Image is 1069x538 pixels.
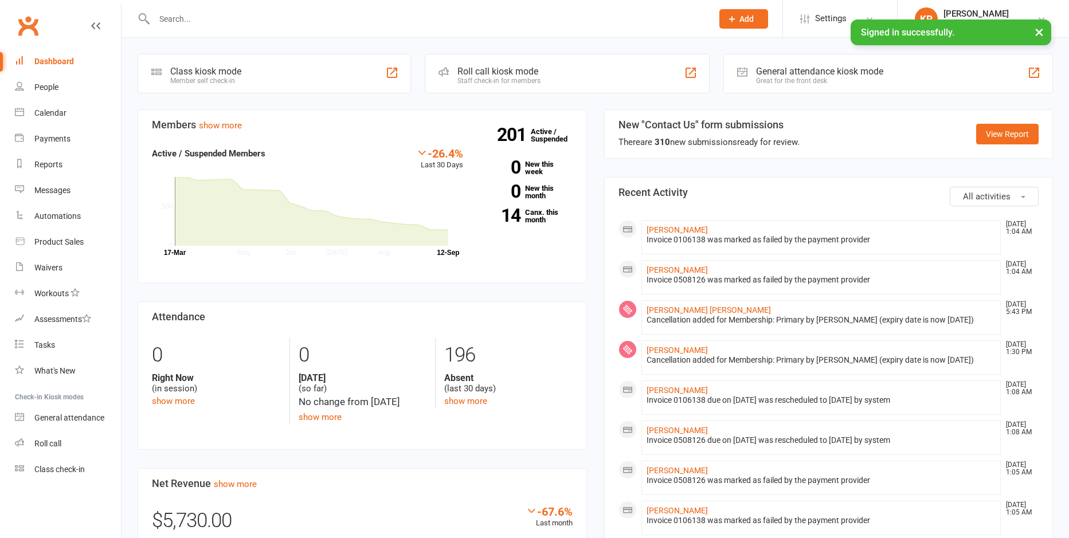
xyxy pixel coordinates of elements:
button: All activities [950,187,1039,206]
div: [GEOGRAPHIC_DATA] [943,19,1021,29]
a: [PERSON_NAME] [647,466,708,475]
button: × [1029,19,1050,44]
a: Automations [15,203,121,229]
div: Invoice 0508126 due on [DATE] was rescheduled to [DATE] by system [647,435,996,445]
time: [DATE] 1:08 AM [1000,421,1038,436]
strong: 310 [655,137,670,147]
div: 0 [152,338,281,372]
a: Product Sales [15,229,121,255]
a: People [15,74,121,100]
a: show more [199,120,242,131]
a: Assessments [15,307,121,332]
a: show more [444,396,487,406]
a: [PERSON_NAME] [647,345,708,355]
div: Cancellation added for Membership: Primary by [PERSON_NAME] (expiry date is now [DATE]) [647,315,996,325]
div: KP [915,7,938,30]
div: Product Sales [34,237,84,246]
a: [PERSON_NAME] [647,265,708,274]
time: [DATE] 1:04 AM [1000,221,1038,235]
a: View Report [976,124,1039,144]
span: Add [739,14,754,23]
strong: Absent [444,372,573,383]
div: Class kiosk mode [170,66,241,77]
a: 201Active / Suspended [531,119,581,151]
a: Tasks [15,332,121,358]
a: Payments [15,126,121,152]
strong: Right Now [152,372,281,383]
div: General attendance [34,413,104,422]
div: Reports [34,160,62,169]
a: 14Canx. this month [480,209,573,223]
h3: New "Contact Us" form submissions [618,119,800,131]
div: Invoice 0508126 was marked as failed by the payment provider [647,275,996,285]
div: General attendance kiosk mode [756,66,883,77]
div: People [34,83,58,92]
div: Member self check-in [170,77,241,85]
div: Cancellation added for Membership: Primary by [PERSON_NAME] (expiry date is now [DATE]) [647,355,996,365]
time: [DATE] 1:30 PM [1000,341,1038,356]
a: 0New this month [480,184,573,199]
div: Roll call [34,439,61,448]
span: Settings [815,6,847,32]
div: Dashboard [34,57,74,66]
div: Invoice 0508126 was marked as failed by the payment provider [647,476,996,485]
div: Messages [34,186,71,195]
button: Add [719,9,768,29]
a: Dashboard [15,49,121,74]
h3: Recent Activity [618,187,1039,198]
input: Search... [151,11,704,27]
a: Calendar [15,100,121,126]
div: Calendar [34,108,66,117]
a: show more [152,396,195,406]
div: Workouts [34,289,69,298]
time: [DATE] 1:05 AM [1000,501,1038,516]
div: (in session) [152,372,281,394]
a: [PERSON_NAME] [647,225,708,234]
a: [PERSON_NAME] [647,386,708,395]
a: Messages [15,178,121,203]
a: show more [299,412,342,422]
div: Invoice 0106138 due on [DATE] was rescheduled to [DATE] by system [647,395,996,405]
a: General attendance kiosk mode [15,405,121,431]
h3: Members [152,119,573,131]
strong: 201 [497,126,531,143]
a: Roll call [15,431,121,457]
strong: Active / Suspended Members [152,148,265,159]
div: Tasks [34,340,55,349]
h3: Net Revenue [152,478,573,489]
time: [DATE] 1:04 AM [1000,261,1038,276]
div: 0 [299,338,427,372]
div: (so far) [299,372,427,394]
a: [PERSON_NAME] [PERSON_NAME] [647,305,771,315]
a: [PERSON_NAME] [647,506,708,515]
div: Class check-in [34,465,85,474]
div: What's New [34,366,76,375]
time: [DATE] 5:43 PM [1000,301,1038,316]
div: Assessments [34,315,91,324]
div: Payments [34,134,71,143]
a: [PERSON_NAME] [647,426,708,435]
div: Invoice 0106138 was marked as failed by the payment provider [647,235,996,245]
a: Workouts [15,281,121,307]
div: [PERSON_NAME] [943,9,1021,19]
div: -26.4% [416,147,463,159]
div: No change from [DATE] [299,394,427,410]
a: Reports [15,152,121,178]
div: Roll call kiosk mode [457,66,541,77]
div: There are new submissions ready for review. [618,135,800,149]
div: Automations [34,211,81,221]
a: What's New [15,358,121,384]
div: Great for the front desk [756,77,883,85]
div: Waivers [34,263,62,272]
div: Invoice 0106138 was marked as failed by the payment provider [647,516,996,525]
span: Signed in successfully. [861,27,954,38]
a: 0New this week [480,160,573,175]
div: Last 30 Days [416,147,463,171]
h3: Attendance [152,311,573,323]
a: Clubworx [14,11,42,40]
div: -67.6% [526,505,573,517]
div: 196 [444,338,573,372]
strong: [DATE] [299,372,427,383]
strong: 14 [480,207,520,224]
time: [DATE] 1:08 AM [1000,381,1038,396]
